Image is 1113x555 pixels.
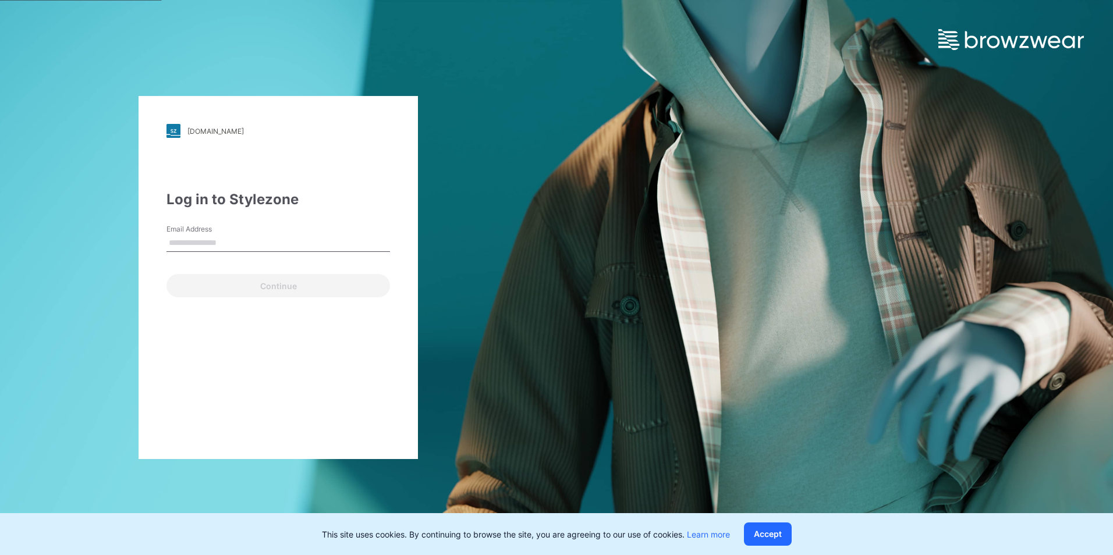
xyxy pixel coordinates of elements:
img: browzwear-logo.e42bd6dac1945053ebaf764b6aa21510.svg [938,29,1084,50]
div: [DOMAIN_NAME] [187,127,244,136]
p: This site uses cookies. By continuing to browse the site, you are agreeing to our use of cookies. [322,528,730,540]
div: Log in to Stylezone [166,189,390,210]
a: Learn more [687,529,730,539]
button: Accept [744,522,792,546]
a: [DOMAIN_NAME] [166,124,390,138]
label: Email Address [166,224,248,234]
img: stylezone-logo.562084cfcfab977791bfbf7441f1a819.svg [166,124,180,138]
